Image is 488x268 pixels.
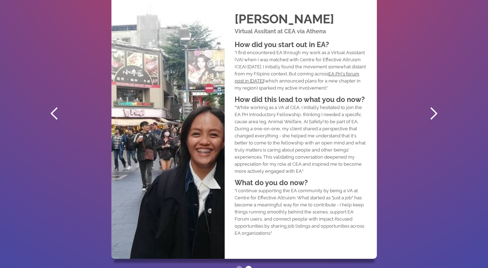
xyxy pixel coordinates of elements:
[235,187,366,237] p: "I continue supporting the EA community by being a VA at Centre for Effective Altruism. What star...
[235,12,366,26] h2: [PERSON_NAME]
[235,104,366,175] p: "While working as a VA at CEA, I initially hesitated to join the EA PH Introductory Fellowship, t...
[235,71,359,84] a: EA PH's forum post in [DATE]
[235,49,366,92] p: "I first encountered EA through my work as a Virtual Assistant (VA) when I was matched with Centr...
[235,26,366,37] h1: Virtual Assitant at CEA via Athena
[235,95,366,104] h1: How did this lead to what you do now?
[235,40,366,49] h1: How did you start out in EA?
[235,178,366,187] h1: What do you do now?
